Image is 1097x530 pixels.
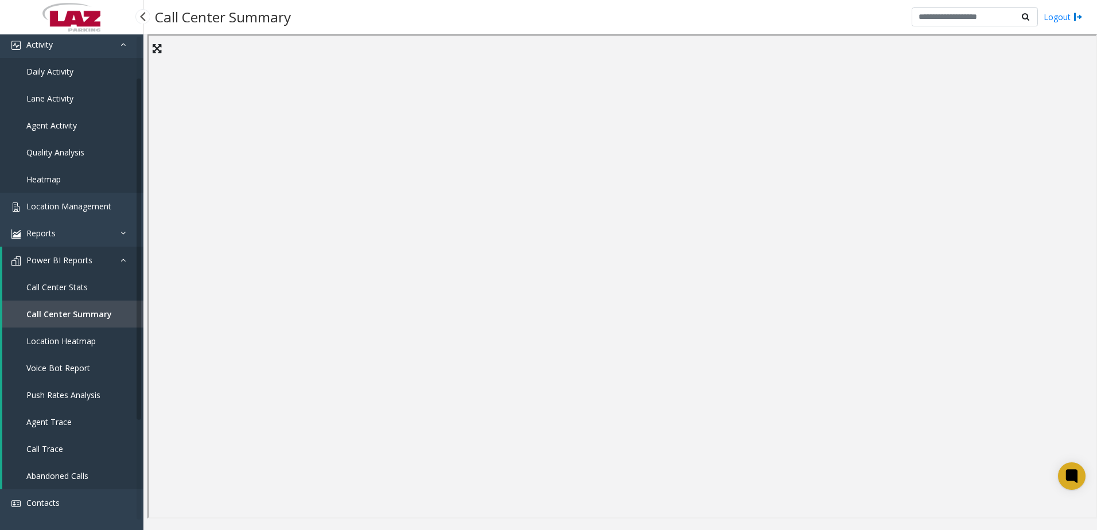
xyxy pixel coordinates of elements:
h3: Call Center Summary [149,3,297,31]
span: Agent Trace [26,416,72,427]
span: Push Rates Analysis [26,389,100,400]
span: Location Management [26,201,111,212]
a: Call Center Stats [2,274,143,301]
span: Heatmap [26,174,61,185]
a: Call Trace [2,435,143,462]
span: Agent Activity [26,120,77,131]
span: Location Heatmap [26,336,96,346]
img: logout [1073,11,1083,23]
span: Quality Analysis [26,147,84,158]
img: 'icon' [11,256,21,266]
span: Call Trace [26,443,63,454]
a: Power BI Reports [2,247,143,274]
a: Logout [1044,11,1083,23]
a: Push Rates Analysis [2,381,143,408]
span: Power BI Reports [26,255,92,266]
a: Agent Trace [2,408,143,435]
img: 'icon' [11,202,21,212]
span: Call Center Summary [26,309,112,319]
span: Lane Activity [26,93,73,104]
span: Daily Activity [26,66,73,77]
a: Call Center Summary [2,301,143,328]
span: Call Center Stats [26,282,88,293]
span: Contacts [26,497,60,508]
a: Abandoned Calls [2,462,143,489]
img: 'icon' [11,41,21,50]
img: 'icon' [11,229,21,239]
span: Abandoned Calls [26,470,88,481]
img: 'icon' [11,499,21,508]
span: Voice Bot Report [26,363,90,373]
a: Voice Bot Report [2,354,143,381]
span: Activity [26,39,53,50]
a: Location Heatmap [2,328,143,354]
span: Reports [26,228,56,239]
